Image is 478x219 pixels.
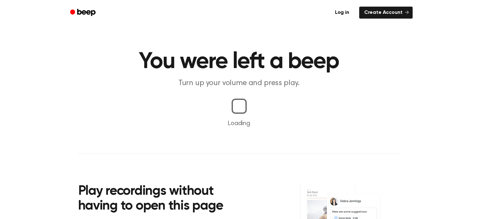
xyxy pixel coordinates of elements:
[8,119,470,128] p: Loading
[66,7,101,19] a: Beep
[329,5,355,20] a: Log in
[78,184,248,214] h2: Play recordings without having to open this page
[78,50,400,73] h1: You were left a beep
[118,78,360,89] p: Turn up your volume and press play.
[359,7,413,19] a: Create Account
